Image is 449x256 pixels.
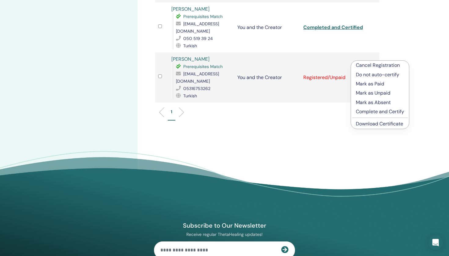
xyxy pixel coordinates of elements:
[183,14,223,19] span: Prerequisites Match
[356,62,404,69] p: Cancel Registration
[428,235,443,250] div: Open Intercom Messenger
[176,71,219,84] span: [EMAIL_ADDRESS][DOMAIN_NAME]
[356,71,404,78] p: Do not auto-certify
[183,93,197,99] span: Turkish
[356,89,404,97] p: Mark as Unpaid
[171,56,210,62] a: [PERSON_NAME]
[183,64,223,69] span: Prerequisites Match
[171,109,172,115] p: 1
[171,6,210,12] a: [PERSON_NAME]
[356,99,404,106] p: Mark as Absent
[176,21,219,34] span: [EMAIL_ADDRESS][DOMAIN_NAME]
[183,43,197,49] span: Turkish
[356,108,404,115] p: Complete and Certify
[303,24,363,31] a: Completed and Certified
[234,2,300,52] td: You and the Creator
[183,86,210,91] span: 05316753262
[356,121,403,127] a: Download Certificate
[183,36,213,41] span: 050 519 39 24
[154,222,295,229] h4: Subscribe to Our Newsletter
[154,232,295,237] p: Receive regular ThetaHealing updates!
[234,52,300,103] td: You and the Creator
[356,80,404,88] p: Mark as Paid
